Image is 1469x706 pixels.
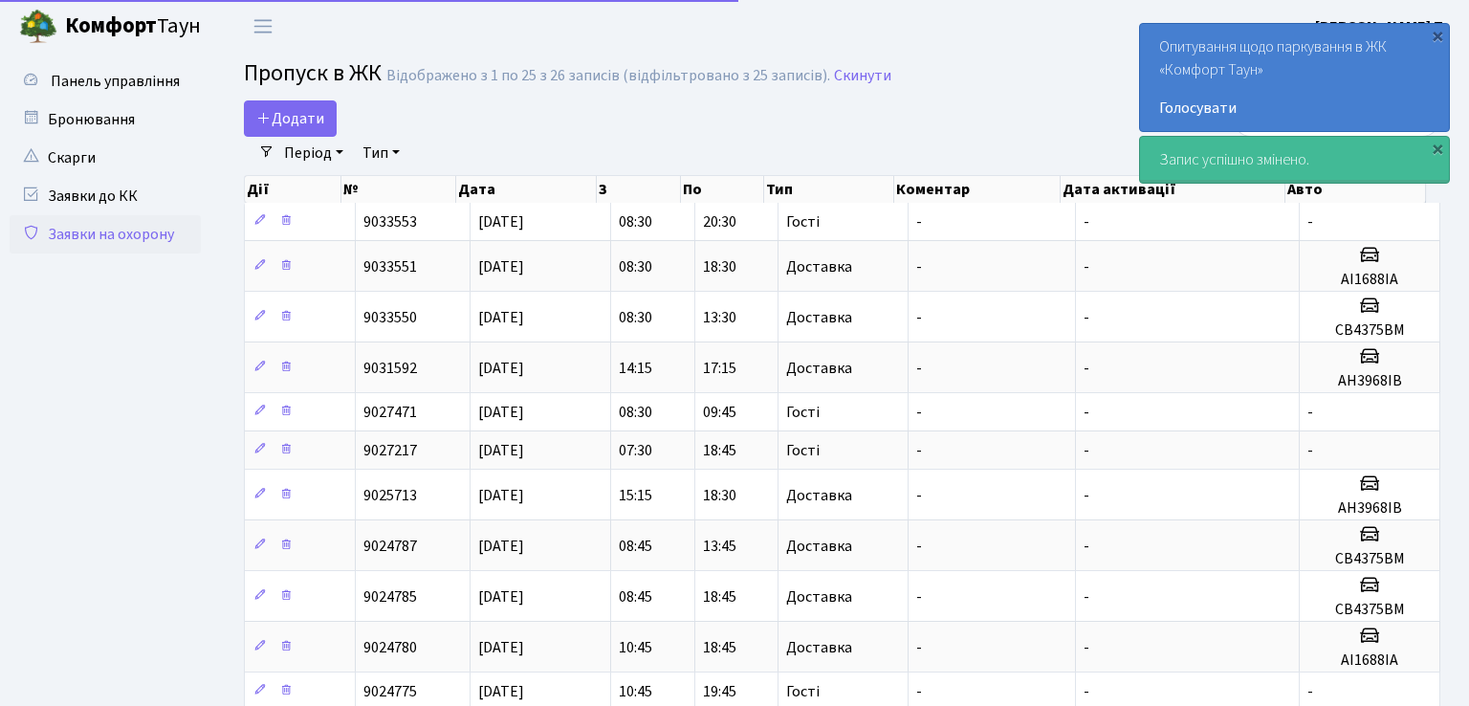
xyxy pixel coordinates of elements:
th: Тип [764,176,894,203]
h5: АІ1688ІА [1307,651,1432,670]
span: - [1084,307,1089,328]
span: 13:45 [703,536,736,557]
div: Запис успішно змінено. [1140,137,1449,183]
span: Додати [256,108,324,129]
span: 13:30 [703,307,736,328]
span: 08:45 [619,586,652,607]
span: 17:15 [703,358,736,379]
span: - [1307,402,1313,423]
button: Переключити навігацію [239,11,287,42]
span: [DATE] [478,586,524,607]
span: 18:30 [703,485,736,506]
span: [DATE] [478,256,524,277]
th: З [597,176,680,203]
span: 10:45 [619,681,652,702]
span: 9024775 [363,681,417,702]
span: 18:45 [703,586,736,607]
span: - [916,402,922,423]
span: Доставка [786,310,852,325]
b: [PERSON_NAME] Т. [1315,16,1446,37]
th: Дата [456,176,597,203]
span: 08:30 [619,211,652,232]
div: × [1428,26,1447,45]
span: - [1084,637,1089,658]
span: 08:30 [619,402,652,423]
h5: АІ1688ІА [1307,271,1432,289]
span: [DATE] [478,211,524,232]
span: 9027217 [363,440,417,461]
span: Доставка [786,488,852,503]
span: 18:45 [703,637,736,658]
span: [DATE] [478,536,524,557]
a: Бронювання [10,100,201,139]
span: - [1084,256,1089,277]
span: Доставка [786,640,852,655]
a: Голосувати [1159,97,1430,120]
span: 18:45 [703,440,736,461]
span: [DATE] [478,485,524,506]
span: - [1307,211,1313,232]
span: 9033553 [363,211,417,232]
span: Панель управління [51,71,180,92]
span: 08:30 [619,307,652,328]
a: Період [276,137,351,169]
span: 9024780 [363,637,417,658]
th: Дата активації [1061,176,1285,203]
th: По [681,176,764,203]
span: - [916,536,922,557]
span: - [1084,586,1089,607]
span: 9024787 [363,536,417,557]
th: Авто [1285,176,1426,203]
span: Пропуск в ЖК [244,56,382,90]
div: × [1428,139,1447,158]
span: - [916,307,922,328]
span: - [916,440,922,461]
span: - [1084,440,1089,461]
span: - [916,637,922,658]
span: [DATE] [478,307,524,328]
span: Доставка [786,539,852,554]
span: 07:30 [619,440,652,461]
span: 10:45 [619,637,652,658]
span: 18:30 [703,256,736,277]
span: - [1084,358,1089,379]
span: - [916,681,922,702]
span: - [1307,440,1313,461]
span: Гості [786,684,820,699]
span: 19:45 [703,681,736,702]
span: 9033550 [363,307,417,328]
span: 08:45 [619,536,652,557]
div: Опитування щодо паркування в ЖК «Комфорт Таун» [1140,24,1449,131]
span: - [1084,485,1089,506]
span: 9025713 [363,485,417,506]
span: 09:45 [703,402,736,423]
a: Додати [244,100,337,137]
th: № [341,176,456,203]
span: [DATE] [478,358,524,379]
span: 20:30 [703,211,736,232]
span: - [1084,681,1089,702]
span: - [916,256,922,277]
span: - [1084,402,1089,423]
a: Панель управління [10,62,201,100]
span: - [916,358,922,379]
span: - [916,586,922,607]
span: - [1307,681,1313,702]
span: Доставка [786,259,852,275]
th: Коментар [894,176,1061,203]
a: [PERSON_NAME] Т. [1315,15,1446,38]
a: Скарги [10,139,201,177]
span: 14:15 [619,358,652,379]
span: [DATE] [478,637,524,658]
h5: АН3968ІВ [1307,372,1432,390]
a: Скинути [834,67,891,85]
span: Гості [786,405,820,420]
div: Відображено з 1 по 25 з 26 записів (відфільтровано з 25 записів). [386,67,830,85]
span: [DATE] [478,681,524,702]
span: [DATE] [478,440,524,461]
span: Доставка [786,361,852,376]
img: logo.png [19,8,57,46]
span: [DATE] [478,402,524,423]
a: Тип [355,137,407,169]
a: Заявки до КК [10,177,201,215]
